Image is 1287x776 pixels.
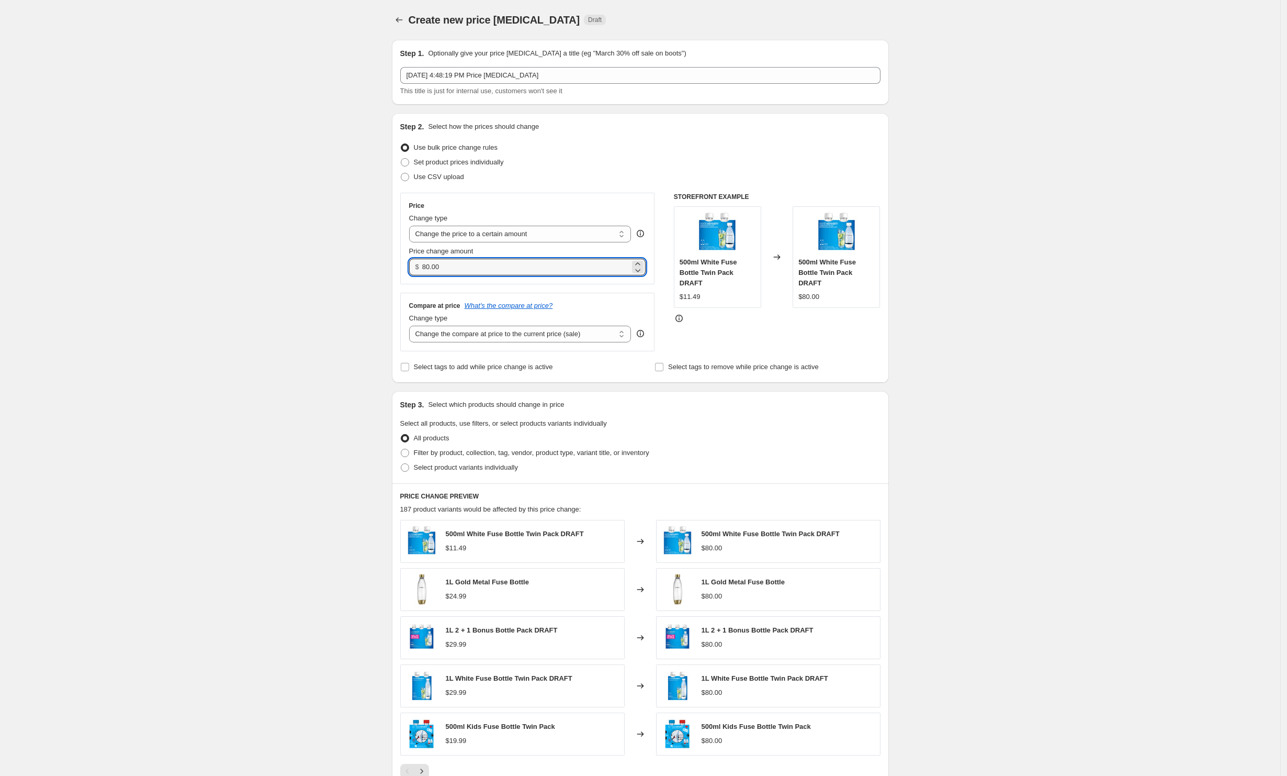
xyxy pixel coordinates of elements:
span: Filter by product, collection, tag, vendor, product type, variant title, or inventory [414,449,649,457]
div: $80.00 [798,292,819,302]
span: Draft [588,16,602,24]
div: $11.49 [446,543,467,553]
span: 1L Gold Metal Fuse Bottle [446,578,529,586]
span: 500ml White Fuse Bottle Twin Pack DRAFT [798,258,856,287]
div: help [635,228,646,239]
div: $29.99 [446,639,467,650]
button: Price change jobs [392,13,407,27]
span: Select tags to remove while price change is active [668,363,819,371]
span: 500ml Kids Fuse Bottle Twin Pack [446,723,555,730]
span: Set product prices individually [414,158,504,166]
span: Use bulk price change rules [414,143,498,151]
img: 2_1_Carb_bottles_80x.jpg [662,622,693,653]
span: 187 product variants would be affected by this price change: [400,505,581,513]
div: $80.00 [702,688,722,698]
span: Select tags to add while price change is active [414,363,553,371]
span: 1L 2 + 1 Bonus Bottle Pack DRAFT [446,626,558,634]
span: Change type [409,314,448,322]
input: 30% off holiday sale [400,67,880,84]
span: This title is just for internal use, customers won't see it [400,87,562,95]
button: What's the compare at price? [465,302,553,309]
h3: Price [409,202,424,210]
span: Price change amount [409,247,473,255]
span: 1L White Fuse Bottle Twin Pack DRAFT [446,674,572,682]
div: $80.00 [702,639,722,650]
span: Select all products, use filters, or select products variants individually [400,419,607,427]
img: 2x05-twin-fuse_80x.jpg [696,212,738,254]
span: All products [414,434,449,442]
span: 1L White Fuse Bottle Twin Pack DRAFT [702,674,828,682]
img: 2_1_Carb_bottles_80x.jpg [406,622,437,653]
img: 2x05-twin-fuse_80x.jpg [662,526,693,557]
img: Gold_Fuse_bottle1_80x.jpg [662,574,693,605]
h6: PRICE CHANGE PREVIEW [400,492,880,501]
span: 500ml Kids Fuse Bottle Twin Pack [702,723,811,730]
div: $24.99 [446,591,467,602]
span: 500ml White Fuse Bottle Twin Pack DRAFT [702,530,840,538]
span: Select product variants individually [414,463,518,471]
h3: Compare at price [409,302,460,310]
img: 1L_fuse_bottles_1024x1024_c87ffc6e-e873-4d71-a95d-2b6795fdc879_80x.jpg [662,670,693,702]
img: kids_bottles_1024_x_1024_80x.jpg [662,718,693,750]
span: 500ml White Fuse Bottle Twin Pack DRAFT [446,530,584,538]
span: 500ml White Fuse Bottle Twin Pack DRAFT [680,258,737,287]
h2: Step 3. [400,400,424,410]
div: $29.99 [446,688,467,698]
div: help [635,328,646,339]
div: $19.99 [446,736,467,746]
h6: STOREFRONT EXAMPLE [674,193,880,201]
p: Optionally give your price [MEDICAL_DATA] a title (eg "March 30% off sale on boots") [428,48,686,59]
span: 1L 2 + 1 Bonus Bottle Pack DRAFT [702,626,814,634]
span: Use CSV upload [414,173,464,181]
p: Select which products should change in price [428,400,564,410]
div: $80.00 [702,591,722,602]
span: Change type [409,214,448,222]
span: 1L Gold Metal Fuse Bottle [702,578,785,586]
span: $ [415,263,419,271]
div: $11.49 [680,292,701,302]
img: kids_bottles_1024_x_1024_80x.jpg [406,718,437,750]
img: 2x05-twin-fuse_80x.jpg [406,526,437,557]
input: 80.00 [422,259,630,275]
img: Gold_Fuse_bottle1_80x.jpg [406,574,437,605]
div: $80.00 [702,543,722,553]
img: 1L_fuse_bottles_1024x1024_c87ffc6e-e873-4d71-a95d-2b6795fdc879_80x.jpg [406,670,437,702]
h2: Step 1. [400,48,424,59]
p: Select how the prices should change [428,121,539,132]
img: 2x05-twin-fuse_80x.jpg [816,212,857,254]
h2: Step 2. [400,121,424,132]
div: $80.00 [702,736,722,746]
span: Create new price [MEDICAL_DATA] [409,14,580,26]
